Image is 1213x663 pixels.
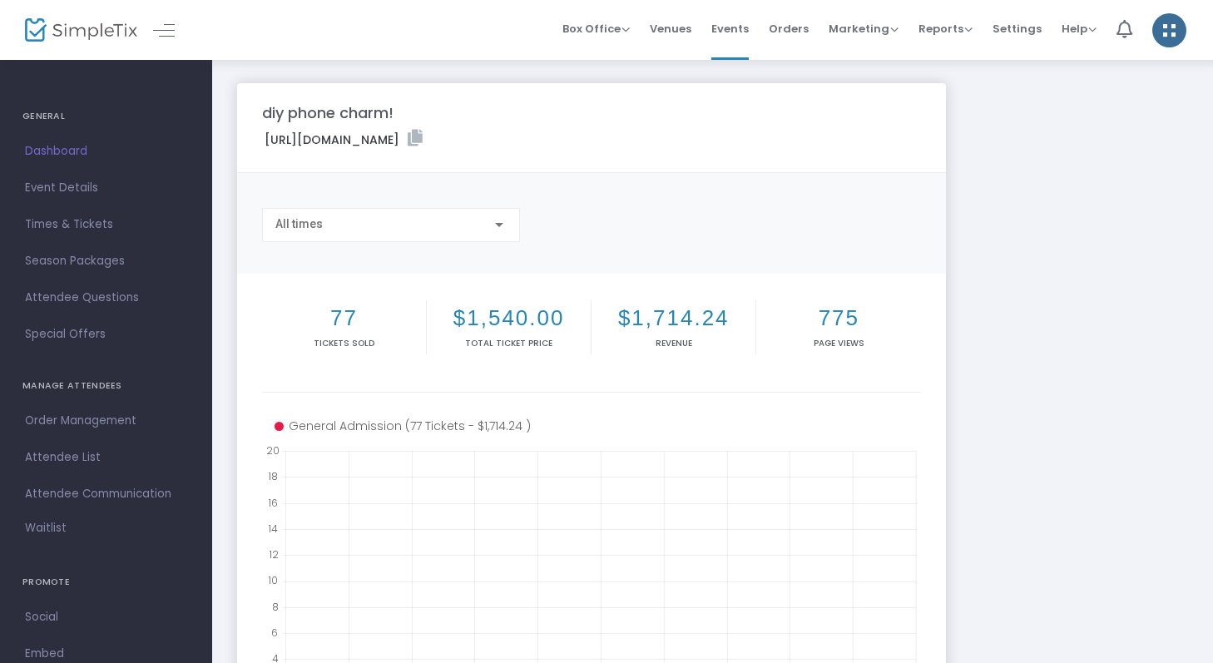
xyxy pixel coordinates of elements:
[1062,21,1097,37] span: Help
[595,305,752,331] h2: $1,714.24
[25,141,187,162] span: Dashboard
[265,337,423,349] p: Tickets sold
[25,214,187,235] span: Times & Tickets
[918,21,973,37] span: Reports
[711,7,749,50] span: Events
[430,337,587,349] p: Total Ticket Price
[25,287,187,309] span: Attendee Questions
[993,7,1042,50] span: Settings
[25,250,187,272] span: Season Packages
[262,101,394,124] m-panel-title: diy phone charm!
[268,469,278,483] text: 18
[22,566,190,599] h4: PROMOTE
[25,447,187,468] span: Attendee List
[275,217,323,230] span: All times
[25,324,187,345] span: Special Offers
[769,7,809,50] span: Orders
[22,369,190,403] h4: MANAGE ATTENDEES
[25,520,67,537] span: Waitlist
[25,410,187,432] span: Order Management
[760,305,918,331] h2: 775
[829,21,899,37] span: Marketing
[268,495,278,509] text: 16
[271,626,278,640] text: 6
[265,130,423,149] label: [URL][DOMAIN_NAME]
[265,305,423,331] h2: 77
[268,521,278,535] text: 14
[562,21,630,37] span: Box Office
[269,547,279,562] text: 12
[595,337,752,349] p: Revenue
[760,337,918,349] p: Page Views
[25,606,187,628] span: Social
[650,7,691,50] span: Venues
[22,100,190,133] h4: GENERAL
[25,177,187,199] span: Event Details
[430,305,587,331] h2: $1,540.00
[266,443,280,458] text: 20
[25,483,187,505] span: Attendee Communication
[268,573,278,587] text: 10
[272,599,279,613] text: 8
